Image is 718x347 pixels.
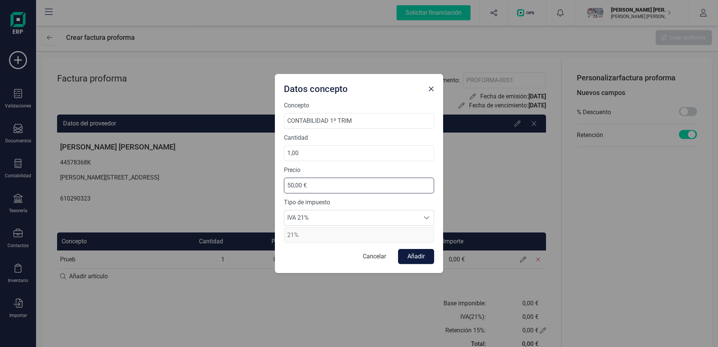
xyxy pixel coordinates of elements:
[284,166,434,175] label: Precio
[281,80,425,95] div: Datos concepto
[398,249,434,264] button: Añadir
[425,83,437,95] button: Close
[284,198,434,207] label: Tipo de impuesto
[284,210,419,225] span: IVA 21%
[284,101,434,110] label: Concepto
[355,249,394,264] button: Cancelar
[284,133,434,142] label: Cantidad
